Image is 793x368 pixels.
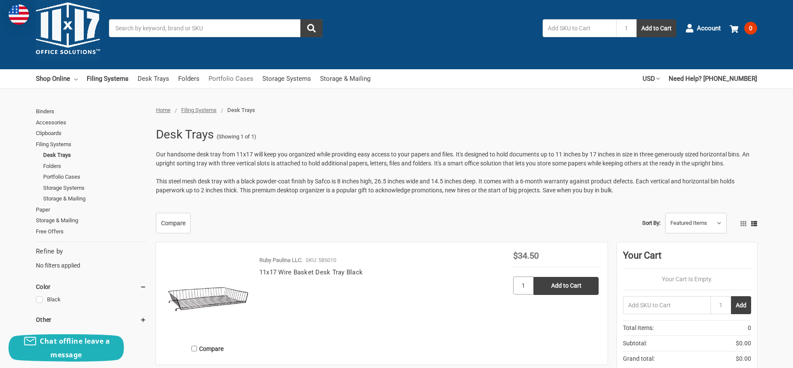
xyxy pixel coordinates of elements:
[9,4,29,25] img: duty and tax information for United States
[623,248,751,269] div: Your Cart
[227,107,255,113] span: Desk Trays
[138,69,169,88] a: Desk Trays
[736,339,751,348] span: $0.00
[623,296,711,314] input: Add SKU to Cart
[623,339,647,348] span: Subtotal:
[730,17,757,39] a: 0
[723,345,793,368] iframe: Google Customer Reviews
[178,69,200,88] a: Folders
[259,268,363,276] a: 11x17 Wire Basket Desk Tray Black
[669,69,757,88] a: Need Help? [PHONE_NUMBER]
[259,256,303,265] p: Ruby Paulina LLC.
[209,69,253,88] a: Portfolio Cases
[623,324,654,333] span: Total Items:
[156,151,749,167] span: Our handsome desk tray from 11x17 will keep you organized while providing easy access to your pap...
[744,22,757,35] span: 0
[642,217,661,230] label: Sort By:
[637,19,676,37] button: Add to Cart
[191,346,197,351] input: Compare
[43,193,147,204] a: Storage & Mailing
[643,69,660,88] a: USD
[697,24,721,33] span: Account
[156,124,214,146] h1: Desk Trays
[685,17,721,39] a: Account
[156,213,191,233] a: Compare
[43,171,147,183] a: Portfolio Cases
[534,277,599,295] input: Add to Cart
[36,294,147,306] a: Black
[165,251,250,337] img: 11x17 Wire Basket Desk Tray Black
[36,69,78,88] a: Shop Online
[36,117,147,128] a: Accessories
[320,69,370,88] a: Storage & Mailing
[36,247,147,270] div: No filters applied
[36,247,147,256] h5: Refine by
[623,275,751,284] p: Your Cart Is Empty.
[217,132,256,141] span: (Showing 1 of 1)
[623,354,655,363] span: Grand total:
[513,250,539,261] span: $34.50
[36,106,147,117] a: Binders
[36,315,147,325] h5: Other
[43,150,147,161] a: Desk Trays
[36,282,147,292] h5: Color
[36,204,147,215] a: Paper
[40,336,110,359] span: Chat offline leave a message
[731,296,751,314] button: Add
[9,334,124,362] button: Chat offline leave a message
[36,226,147,237] a: Free Offers
[262,69,311,88] a: Storage Systems
[43,183,147,194] a: Storage Systems
[181,107,217,113] a: Filing Systems
[543,19,616,37] input: Add SKU to Cart
[36,215,147,226] a: Storage & Mailing
[156,178,734,194] span: This steel mesh desk tray with a black powder-coat finish by Safco is 8 inches high, 26.5 inches ...
[165,342,250,356] label: Compare
[87,69,129,88] a: Filing Systems
[36,139,147,150] a: Filing Systems
[156,107,170,113] a: Home
[305,256,336,265] p: SKU: 585010
[109,19,323,37] input: Search by keyword, brand or SKU
[36,128,147,139] a: Clipboards
[43,161,147,172] a: Folders
[748,324,751,333] span: 0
